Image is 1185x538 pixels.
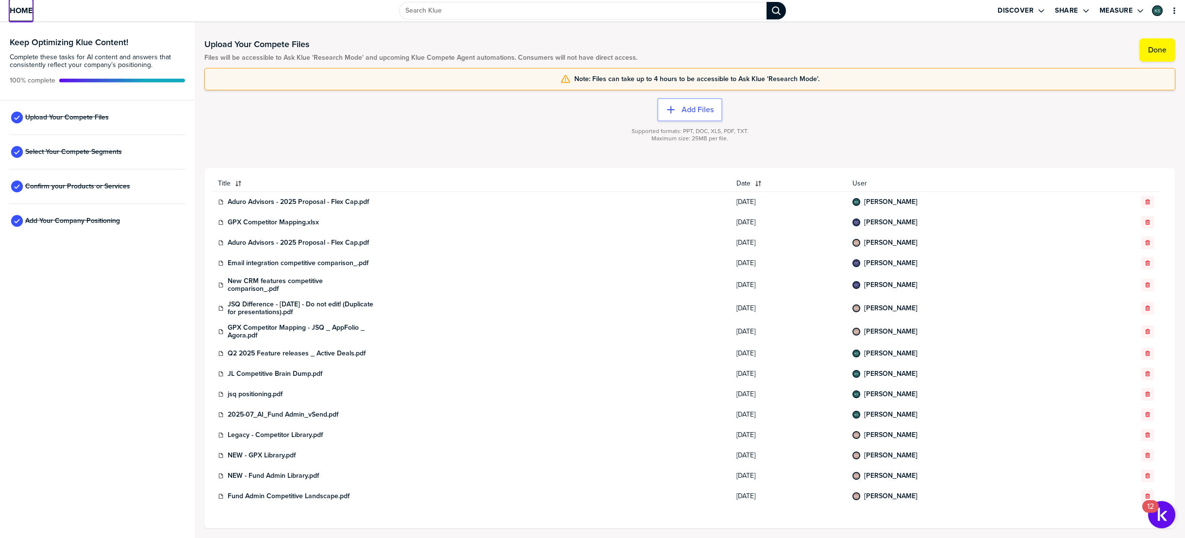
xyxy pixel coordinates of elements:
[864,198,918,206] a: [PERSON_NAME]
[864,259,918,267] a: [PERSON_NAME]
[228,431,323,439] a: Legacy - Competitor Library.pdf
[651,135,728,142] span: Maximum size: 25MB per file.
[852,328,860,336] div: Kevan Harris
[736,259,841,267] span: [DATE]
[10,6,33,15] span: Home
[218,180,231,187] span: Title
[853,199,859,205] img: f1a6b370b2ae9a55740d8b08b52e0c16-sml.png
[228,219,319,226] a: GPX Competitor Mapping.xlsx
[736,180,751,187] span: Date
[864,411,918,419] a: [PERSON_NAME]
[864,431,918,439] a: [PERSON_NAME]
[852,259,860,267] div: Caroline Colwell
[736,239,841,247] span: [DATE]
[399,2,767,19] input: Search Klue
[864,328,918,336] a: [PERSON_NAME]
[736,411,841,419] span: [DATE]
[852,304,860,312] div: Kevan Harris
[736,431,841,439] span: [DATE]
[1151,4,1164,17] a: Edit Profile
[1148,501,1175,528] button: Open Resource Center, 12 new notifications
[852,431,860,439] div: Kevan Harris
[204,54,637,62] span: Files will be accessible to Ask Klue 'Research Mode' and upcoming Klue Compete Agent automations....
[864,370,918,378] a: [PERSON_NAME]
[853,282,859,288] img: f8b899a5422ce34cd7a6a04bc73fdae8-sml.png
[228,301,373,316] a: JSQ Difference - [DATE] - Do not edit! (Duplicate for presentations).pdf
[25,148,122,156] span: Select Your Compete Segments
[228,411,338,419] a: 2025-07_AI_Fund Admin_vSend.pdf
[228,277,373,293] a: New CRM features competitive comparison_.pdf
[10,38,185,47] h3: Keep Optimizing Klue Content!
[852,239,860,247] div: Kevan Harris
[228,324,373,339] a: GPX Competitor Mapping - JSQ _ AppFolio _ Agora.pdf
[736,304,841,312] span: [DATE]
[853,412,859,418] img: f1a6b370b2ae9a55740d8b08b52e0c16-sml.png
[736,492,841,500] span: [DATE]
[657,98,722,121] button: Add Files
[1139,38,1175,62] button: Done
[852,180,1079,187] span: User
[736,390,841,398] span: [DATE]
[228,390,283,398] a: jsq positioning.pdf
[736,472,841,480] span: [DATE]
[682,105,714,115] label: Add Files
[853,493,859,499] img: 6823b1dda9b1d5ac759864e5057e3ea8-sml.png
[632,128,749,135] span: Supported formats: PPT, DOC, XLS, PDF, TXT.
[853,432,859,438] img: 6823b1dda9b1d5ac759864e5057e3ea8-sml.png
[204,38,637,50] h1: Upload Your Compete Files
[853,351,859,356] img: f1a6b370b2ae9a55740d8b08b52e0c16-sml.png
[864,452,918,459] a: [PERSON_NAME]
[853,391,859,397] img: f1a6b370b2ae9a55740d8b08b52e0c16-sml.png
[864,492,918,500] a: [PERSON_NAME]
[852,370,860,378] div: Kristine Stewart
[852,219,860,226] div: Caroline Colwell
[228,472,319,480] a: NEW - Fund Admin Library.pdf
[864,350,918,357] a: [PERSON_NAME]
[736,281,841,289] span: [DATE]
[852,281,860,289] div: Caroline Colwell
[852,390,860,398] div: Kristine Stewart
[736,452,841,459] span: [DATE]
[852,411,860,419] div: Kristine Stewart
[864,390,918,398] a: [PERSON_NAME]
[853,240,859,246] img: 6823b1dda9b1d5ac759864e5057e3ea8-sml.png
[853,473,859,479] img: 6823b1dda9b1d5ac759864e5057e3ea8-sml.png
[736,198,841,206] span: [DATE]
[864,281,918,289] a: [PERSON_NAME]
[574,75,819,83] span: Note: Files can take up to 4 hours to be accessible to Ask Klue 'Research Mode'.
[212,176,730,191] button: Title
[852,472,860,480] div: Kevan Harris
[864,239,918,247] a: [PERSON_NAME]
[228,350,366,357] a: Q2 2025 Feature releases _ Active Deals.pdf
[736,370,841,378] span: [DATE]
[1055,6,1078,15] label: Share
[864,472,918,480] a: [PERSON_NAME]
[1153,6,1162,15] img: f1a6b370b2ae9a55740d8b08b52e0c16-sml.png
[1148,45,1167,55] label: Done
[25,114,109,121] span: Upload Your Compete Files
[853,453,859,458] img: 6823b1dda9b1d5ac759864e5057e3ea8-sml.png
[852,350,860,357] div: Kristine Stewart
[736,328,841,336] span: [DATE]
[731,176,847,191] button: Date
[10,53,185,69] span: Complete these tasks for AI content and answers that consistently reflect your company’s position...
[228,492,350,500] a: Fund Admin Competitive Landscape.pdf
[1147,506,1154,519] div: 12
[852,198,860,206] div: Kristine Stewart
[864,219,918,226] a: [PERSON_NAME]
[998,6,1034,15] label: Discover
[1100,6,1133,15] label: Measure
[864,304,918,312] a: [PERSON_NAME]
[228,259,368,267] a: Email integration competitive comparison_.pdf
[736,219,841,226] span: [DATE]
[736,350,841,357] span: [DATE]
[228,452,296,459] a: NEW - GPX Library.pdf
[852,452,860,459] div: Kevan Harris
[10,77,55,84] span: Active
[767,2,786,19] div: Search Klue
[853,219,859,225] img: f8b899a5422ce34cd7a6a04bc73fdae8-sml.png
[853,305,859,311] img: 6823b1dda9b1d5ac759864e5057e3ea8-sml.png
[852,492,860,500] div: Kevan Harris
[1152,5,1163,16] div: Kristine Stewart
[853,329,859,335] img: 6823b1dda9b1d5ac759864e5057e3ea8-sml.png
